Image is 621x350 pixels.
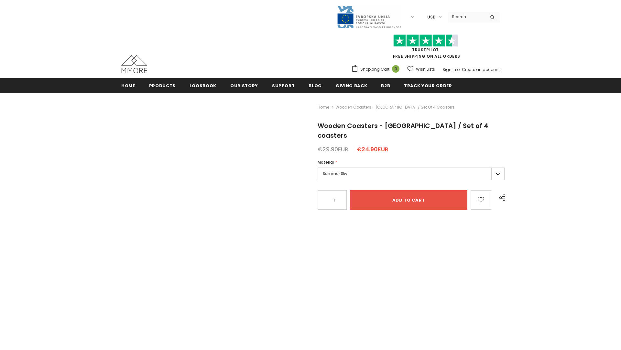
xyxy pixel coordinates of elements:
img: Trust Pilot Stars [393,34,458,47]
a: B2B [381,78,390,93]
label: Summer Sky [318,168,505,180]
a: Javni Razpis [337,14,401,19]
span: or [457,67,461,72]
span: USD [427,14,436,20]
a: Trustpilot [412,47,439,52]
a: Shopping Cart 0 [351,64,403,74]
span: Giving back [336,83,367,89]
span: Products [149,83,176,89]
a: Giving back [336,78,367,93]
span: Track your order [404,83,452,89]
span: Blog [309,83,322,89]
span: FREE SHIPPING ON ALL ORDERS [351,37,500,59]
span: Shopping Cart [360,66,389,73]
a: Products [149,78,176,93]
a: Lookbook [190,78,216,93]
span: 0 [392,65,399,73]
span: €24.90EUR [357,145,388,153]
a: support [272,78,295,93]
img: Javni Razpis [337,5,401,29]
a: Our Story [230,78,258,93]
span: Material [318,159,334,165]
a: Wish Lists [407,64,435,75]
span: Our Story [230,83,258,89]
a: Home [121,78,135,93]
a: Sign In [442,67,456,72]
a: Track your order [404,78,452,93]
span: support [272,83,295,89]
span: Wooden Coasters - [GEOGRAPHIC_DATA] / Set of 4 coasters [318,121,488,140]
input: Add to cart [350,190,467,210]
span: B2B [381,83,390,89]
img: MMORE Cases [121,55,147,73]
input: Search Site [448,12,485,21]
a: Blog [309,78,322,93]
a: Home [318,103,329,111]
span: Wooden Coasters - [GEOGRAPHIC_DATA] / Set of 4 coasters [335,103,455,111]
a: Create an account [462,67,500,72]
span: Wish Lists [416,66,435,73]
span: Home [121,83,135,89]
span: €29.90EUR [318,145,348,153]
span: Lookbook [190,83,216,89]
